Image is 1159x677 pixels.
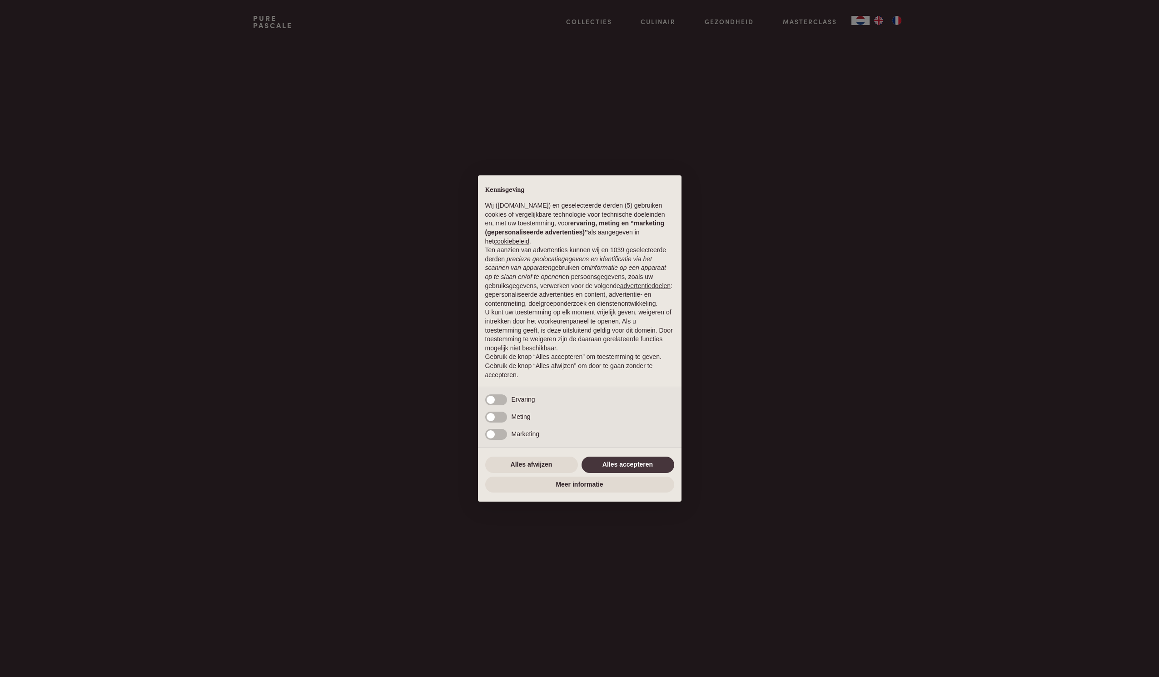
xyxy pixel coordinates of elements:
span: Meting [512,413,531,420]
button: Alles accepteren [582,457,674,473]
p: Ten aanzien van advertenties kunnen wij en 1039 geselecteerde gebruiken om en persoonsgegevens, z... [485,246,674,308]
h2: Kennisgeving [485,186,674,194]
button: Meer informatie [485,477,674,493]
button: advertentiedoelen [620,282,671,291]
button: Alles afwijzen [485,457,578,473]
span: Ervaring [512,396,535,403]
a: cookiebeleid [494,238,529,245]
strong: ervaring, meting en “marketing (gepersonaliseerde advertenties)” [485,219,664,236]
em: informatie op een apparaat op te slaan en/of te openen [485,264,667,280]
em: precieze geolocatiegegevens en identificatie via het scannen van apparaten [485,255,652,272]
p: U kunt uw toestemming op elk moment vrijelijk geven, weigeren of intrekken door het voorkeurenpan... [485,308,674,353]
button: derden [485,255,505,264]
span: Marketing [512,430,539,438]
p: Wij ([DOMAIN_NAME]) en geselecteerde derden (5) gebruiken cookies of vergelijkbare technologie vo... [485,201,674,246]
p: Gebruik de knop “Alles accepteren” om toestemming te geven. Gebruik de knop “Alles afwijzen” om d... [485,353,674,379]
